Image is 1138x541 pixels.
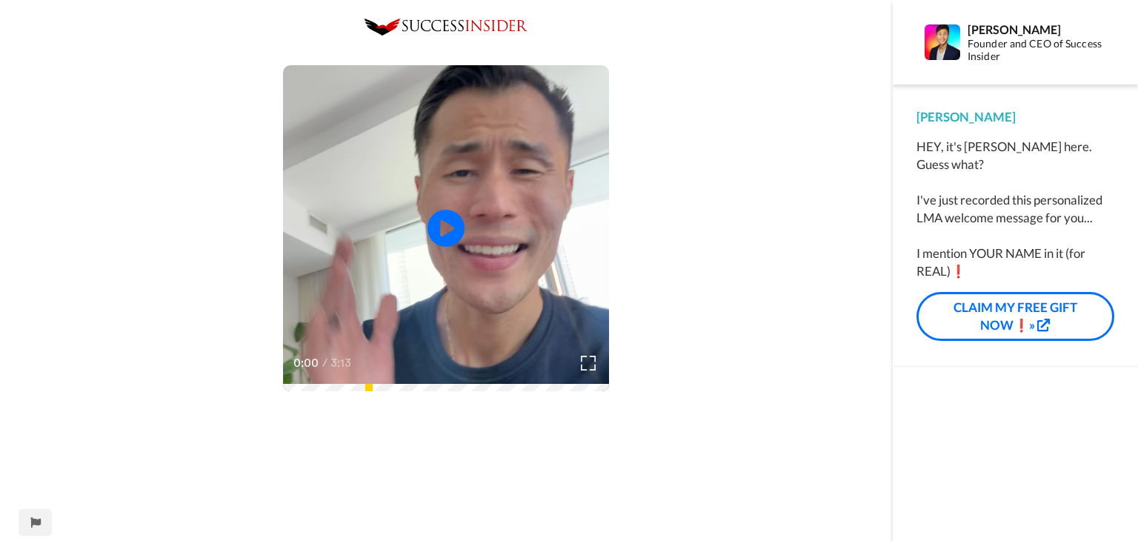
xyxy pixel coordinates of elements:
[968,22,1114,36] div: [PERSON_NAME]
[322,354,327,372] span: /
[916,292,1114,342] a: CLAIM MY FREE GIFT NOW❗»
[925,24,960,60] img: Profile Image
[365,19,528,36] img: 0c8b3de2-5a68-4eb7-92e8-72f868773395
[330,354,356,372] span: 3:13
[968,38,1114,63] div: Founder and CEO of Success Insider
[293,354,319,372] span: 0:00
[916,138,1114,280] div: HEY, it's [PERSON_NAME] here. Guess what? I've just recorded this personalized LMA welcome messag...
[916,108,1114,126] div: [PERSON_NAME]
[581,356,596,371] img: Full screen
